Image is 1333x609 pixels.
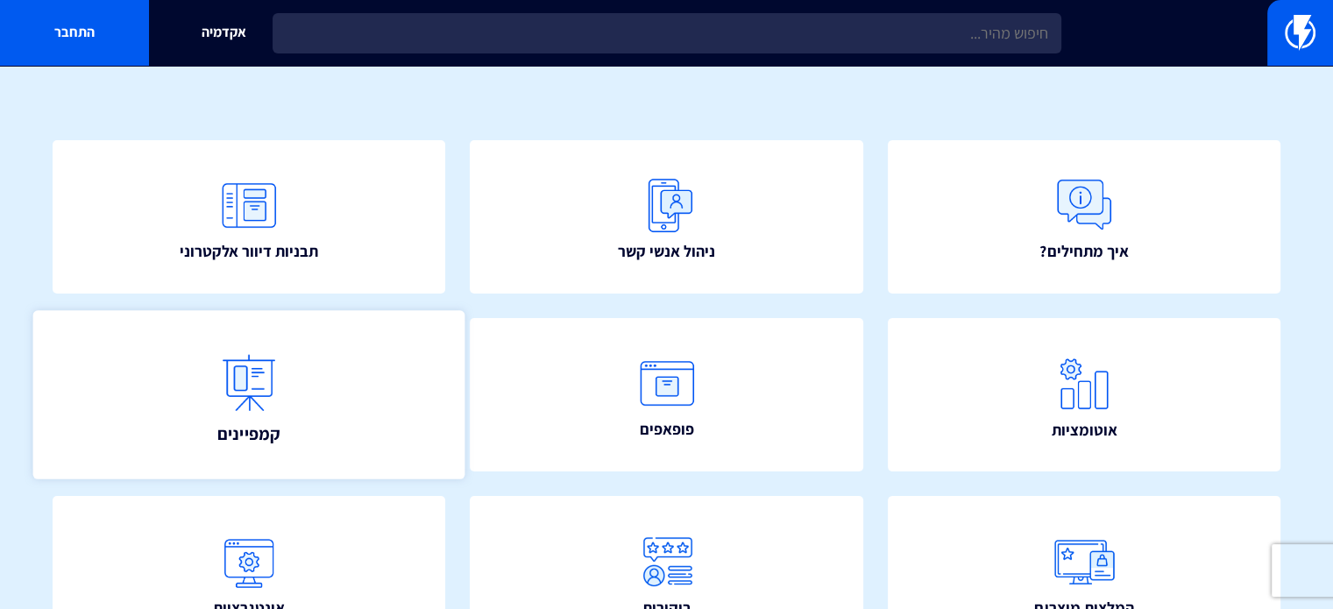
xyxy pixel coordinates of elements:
span: קמפיינים [217,421,281,445]
a: ניהול אנשי קשר [470,140,862,294]
a: קמפיינים [33,310,465,479]
span: פופאפים [640,418,694,441]
span: ניהול אנשי קשר [618,240,715,263]
a: איך מתחילים? [888,140,1280,294]
span: תבניות דיוור אלקטרוני [180,240,318,263]
a: תבניות דיוור אלקטרוני [53,140,445,294]
input: חיפוש מהיר... [273,13,1061,53]
span: אוטומציות [1051,419,1117,442]
span: איך מתחילים? [1039,240,1128,263]
a: אוטומציות [888,318,1280,471]
a: פופאפים [470,318,862,471]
